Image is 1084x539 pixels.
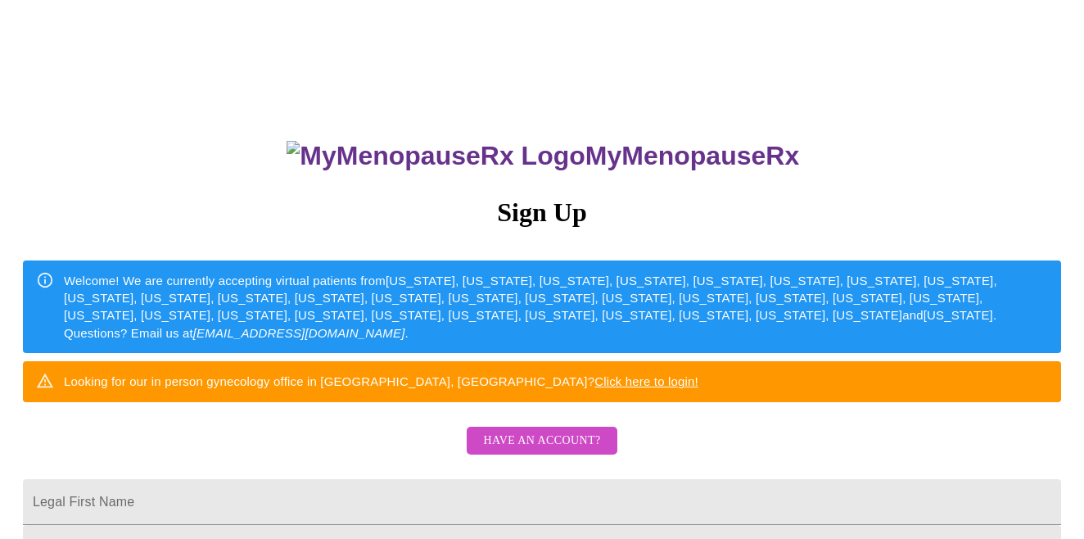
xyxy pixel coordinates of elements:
img: MyMenopauseRx Logo [287,141,585,171]
span: Have an account? [483,431,600,451]
a: Click here to login! [594,374,698,388]
div: Looking for our in person gynecology office in [GEOGRAPHIC_DATA], [GEOGRAPHIC_DATA]? [64,366,698,396]
h3: MyMenopauseRx [25,141,1062,171]
a: Have an account? [463,445,621,459]
h3: Sign Up [23,197,1061,228]
div: Welcome! We are currently accepting virtual patients from [US_STATE], [US_STATE], [US_STATE], [US... [64,265,1048,349]
em: [EMAIL_ADDRESS][DOMAIN_NAME] [193,326,405,340]
button: Have an account? [467,427,617,455]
